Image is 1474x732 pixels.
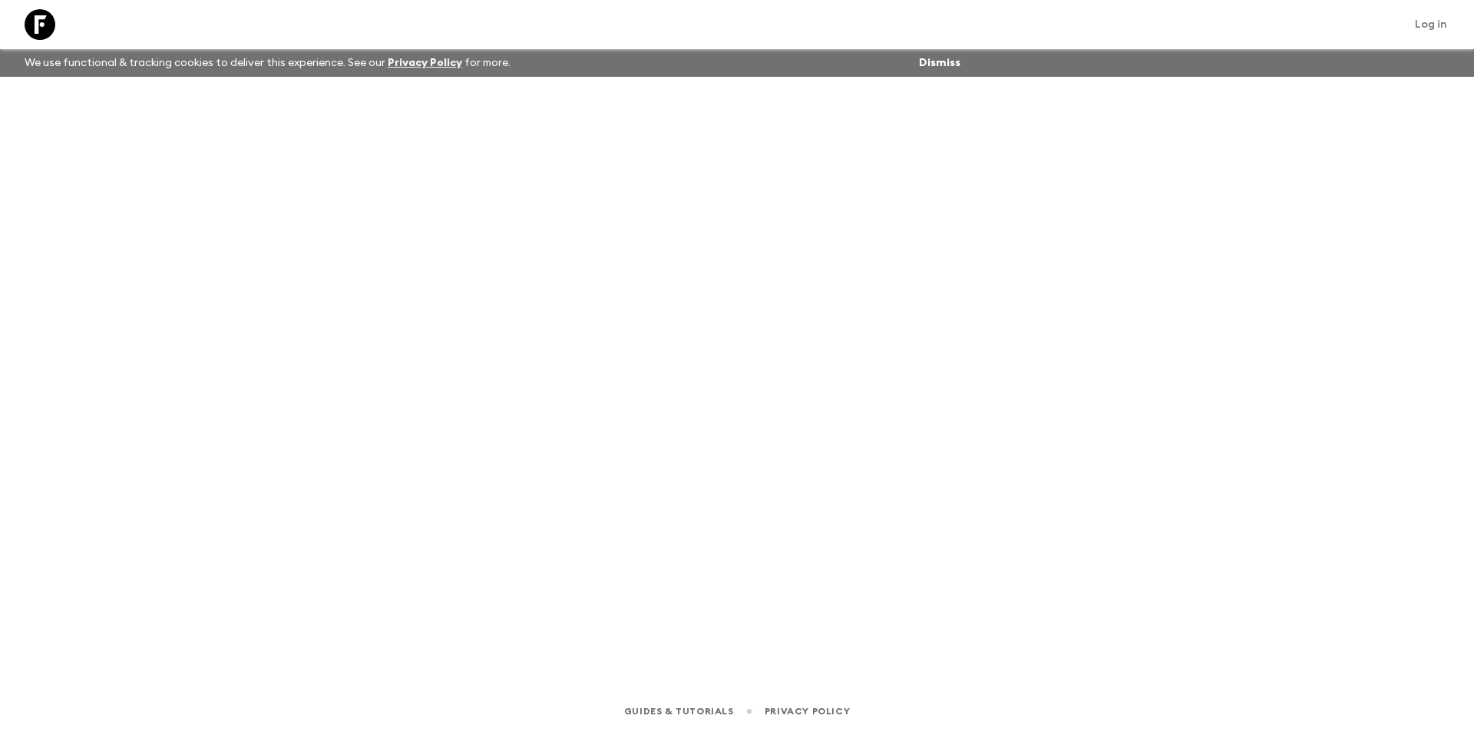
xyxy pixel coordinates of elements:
a: Log in [1406,14,1456,35]
button: Dismiss [915,52,964,74]
p: We use functional & tracking cookies to deliver this experience. See our for more. [18,49,517,77]
a: Guides & Tutorials [624,703,734,720]
a: Privacy Policy [765,703,850,720]
a: Privacy Policy [388,58,462,68]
